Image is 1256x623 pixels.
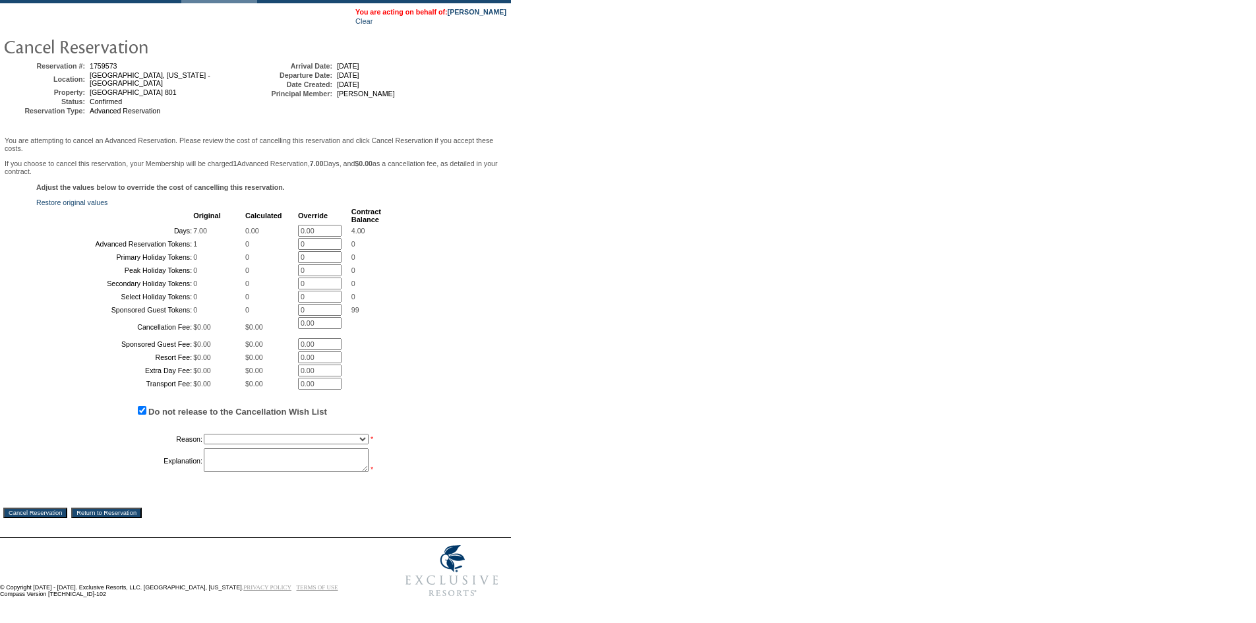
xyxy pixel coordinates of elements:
td: Property: [6,88,85,96]
b: Override [298,212,328,220]
img: Exclusive Resorts [393,538,511,604]
td: Peak Holiday Tokens: [38,264,192,276]
span: 0 [351,280,355,287]
a: PRIVACY POLICY [243,584,291,591]
p: If you choose to cancel this reservation, your Membership will be charged Advanced Reservation, D... [5,160,506,175]
span: $0.00 [193,340,211,348]
td: Primary Holiday Tokens: [38,251,192,263]
td: Advanced Reservation Tokens: [38,238,192,250]
span: $0.00 [193,353,211,361]
span: 7.00 [193,227,207,235]
span: 0 [245,280,249,287]
input: Cancel Reservation [3,508,67,518]
td: Secondary Holiday Tokens: [38,278,192,289]
span: You are acting on behalf of: [355,8,506,16]
b: Original [193,212,221,220]
span: $0.00 [193,367,211,374]
label: Do not release to the Cancellation Wish List [148,407,327,417]
span: 0 [245,293,249,301]
td: Departure Date: [253,71,332,79]
span: [DATE] [337,71,359,79]
span: 0.00 [245,227,259,235]
span: 0 [193,280,197,287]
span: 1759573 [90,62,117,70]
span: $0.00 [193,323,211,331]
td: Extra Day Fee: [38,365,192,376]
span: 0 [193,253,197,261]
span: 0 [193,293,197,301]
span: 0 [193,306,197,314]
td: Resort Fee: [38,351,192,363]
span: 4.00 [351,227,365,235]
span: $0.00 [193,380,211,388]
span: $0.00 [245,340,263,348]
span: [PERSON_NAME] [337,90,395,98]
td: Select Holiday Tokens: [38,291,192,303]
span: $0.00 [245,380,263,388]
td: Arrival Date: [253,62,332,70]
td: Location: [6,71,85,87]
span: [DATE] [337,80,359,88]
td: Reservation #: [6,62,85,70]
input: Return to Reservation [71,508,142,518]
td: Principal Member: [253,90,332,98]
td: Cancellation Fee: [38,317,192,337]
span: [GEOGRAPHIC_DATA] 801 [90,88,177,96]
b: Calculated [245,212,282,220]
span: 0 [245,306,249,314]
td: Sponsored Guest Tokens: [38,304,192,316]
span: 99 [351,306,359,314]
td: Reason: [38,431,202,447]
span: 0 [351,266,355,274]
td: Reservation Type: [6,107,85,115]
span: [GEOGRAPHIC_DATA], [US_STATE] - [GEOGRAPHIC_DATA] [90,71,210,87]
span: 0 [245,253,249,261]
span: Advanced Reservation [90,107,160,115]
b: $0.00 [355,160,373,167]
span: 0 [351,240,355,248]
span: $0.00 [245,323,263,331]
a: Clear [355,17,373,25]
a: Restore original values [36,198,107,206]
span: 1 [193,240,197,248]
span: 0 [351,293,355,301]
span: [DATE] [337,62,359,70]
span: $0.00 [245,367,263,374]
span: 0 [245,240,249,248]
b: 7.00 [310,160,324,167]
img: pgTtlCancelRes.gif [3,33,267,59]
td: Transport Fee: [38,378,192,390]
td: Explanation: [38,448,202,473]
b: 1 [233,160,237,167]
td: Status: [6,98,85,105]
td: Sponsored Guest Fee: [38,338,192,350]
b: Adjust the values below to override the cost of cancelling this reservation. [36,183,285,191]
span: $0.00 [245,353,263,361]
span: 0 [351,253,355,261]
p: You are attempting to cancel an Advanced Reservation. Please review the cost of cancelling this r... [5,136,506,152]
a: [PERSON_NAME] [448,8,506,16]
span: 0 [193,266,197,274]
td: Date Created: [253,80,332,88]
span: Confirmed [90,98,122,105]
td: Days: [38,225,192,237]
span: 0 [245,266,249,274]
a: TERMS OF USE [297,584,338,591]
b: Contract Balance [351,208,381,223]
